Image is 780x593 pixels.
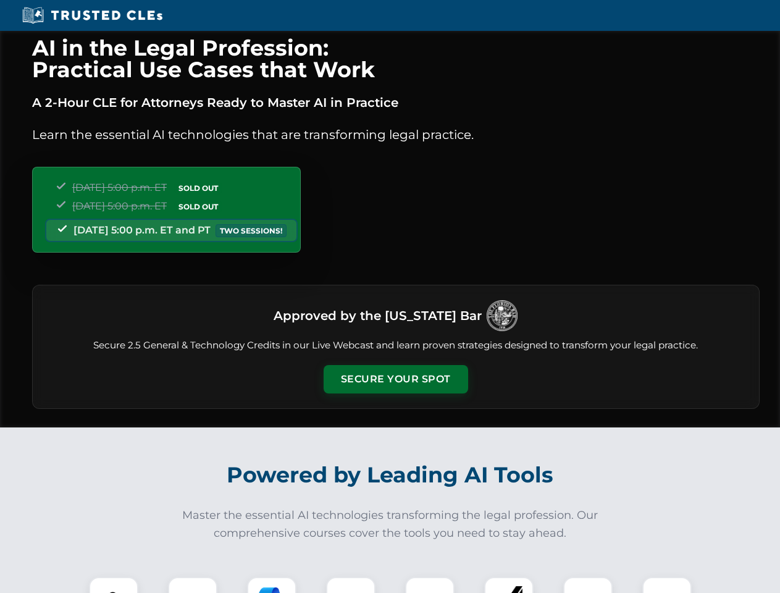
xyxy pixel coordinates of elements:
img: Trusted CLEs [19,6,166,25]
span: SOLD OUT [174,182,222,195]
p: Master the essential AI technologies transforming the legal profession. Our comprehensive courses... [174,507,606,542]
p: A 2-Hour CLE for Attorneys Ready to Master AI in Practice [32,93,760,112]
span: SOLD OUT [174,200,222,213]
p: Secure 2.5 General & Technology Credits in our Live Webcast and learn proven strategies designed ... [48,339,744,353]
span: [DATE] 5:00 p.m. ET [72,182,167,193]
h3: Approved by the [US_STATE] Bar [274,305,482,327]
span: [DATE] 5:00 p.m. ET [72,200,167,212]
img: Logo [487,300,518,331]
h1: AI in the Legal Profession: Practical Use Cases that Work [32,37,760,80]
button: Secure Your Spot [324,365,468,393]
p: Learn the essential AI technologies that are transforming legal practice. [32,125,760,145]
h2: Powered by Leading AI Tools [48,453,732,497]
